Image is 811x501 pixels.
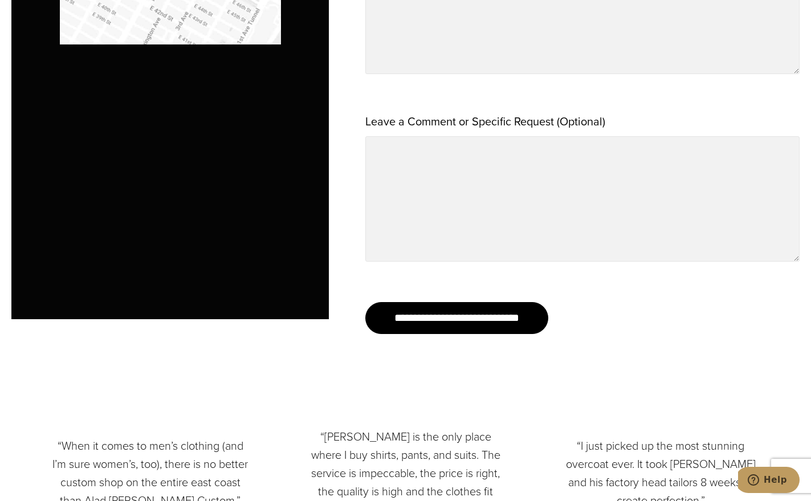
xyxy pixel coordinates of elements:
iframe: Opens a widget where you can chat to one of our agents [738,467,800,495]
label: Leave a Comment or Specific Request (Optional) [365,111,605,132]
